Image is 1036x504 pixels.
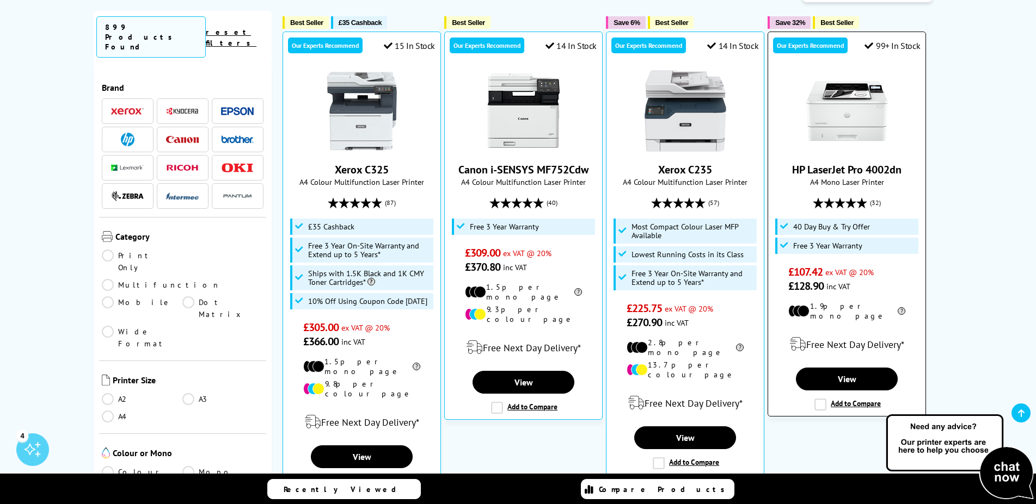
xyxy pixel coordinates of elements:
a: Dot Matrix [182,296,263,320]
img: HP [121,133,134,146]
span: inc VAT [665,318,689,328]
button: £35 Cashback [331,16,387,29]
a: Lexmark [111,161,144,175]
span: A4 Mono Laser Printer [774,177,920,187]
span: Best Seller [655,18,689,27]
button: Best Seller [648,16,694,29]
a: HP [111,133,144,146]
div: 15 In Stock [384,40,435,51]
img: Xerox C325 [321,70,403,152]
label: Add to Compare [653,457,719,469]
a: A2 [102,393,183,405]
span: (40) [547,192,557,213]
a: Mobile [102,296,183,320]
span: Category [115,231,264,244]
span: £370.80 [465,260,500,274]
span: Compare Products [599,484,731,494]
a: Xerox C325 [321,143,403,154]
img: OKI [221,163,254,172]
div: Our Experts Recommend [773,38,848,53]
a: View [796,368,897,390]
a: Colour [102,466,183,478]
a: Xerox C235 [658,163,712,177]
div: Our Experts Recommend [611,38,686,53]
img: Brother [221,135,254,143]
span: 40 Day Buy & Try Offer [793,222,870,231]
span: inc VAT [826,281,850,291]
li: 1.5p per mono page [303,357,420,376]
span: inc VAT [503,262,527,272]
span: A4 Colour Multifunction Laser Printer [450,177,597,187]
span: Free 3 Year On-Site Warranty and Extend up to 5 Years* [632,269,755,287]
img: HP LaserJet Pro 4002dn [806,70,888,152]
a: Print Only [102,250,183,273]
a: reset filters [206,27,256,48]
img: Canon i-SENSYS MF752Cdw [483,70,565,152]
a: Xerox C325 [335,163,389,177]
span: ex VAT @ 20% [503,248,551,258]
a: Compare Products [581,479,734,499]
div: modal_delivery [612,388,758,418]
span: (32) [870,192,881,213]
li: 2.8p per mono page [627,338,744,357]
span: Colour or Mono [113,447,264,461]
div: 14 In Stock [545,40,597,51]
a: Canon i-SENSYS MF752Cdw [483,143,565,154]
img: Zebra [111,191,144,202]
a: Canon [166,133,199,146]
img: Pantum [221,190,254,203]
a: A3 [182,393,263,405]
li: 1.5p per mono page [465,282,582,302]
div: modal_delivery [450,332,597,363]
div: modal_delivery [289,407,435,437]
a: Zebra [111,189,144,203]
span: Brand [102,82,264,93]
img: Printer Size [102,375,110,385]
img: Kyocera [166,107,199,115]
li: 1.9p per mono page [788,301,905,321]
img: Category [102,231,113,242]
span: 899 Products Found [96,16,206,58]
span: £305.00 [303,320,339,334]
label: Add to Compare [491,402,557,414]
label: Add to Compare [814,399,881,410]
img: Xerox [111,108,144,115]
img: Colour or Mono [102,447,110,458]
span: £107.42 [788,265,823,279]
div: 4 [16,430,28,441]
span: Free 3 Year Warranty [470,222,539,231]
span: £35 Cashback [339,18,382,27]
a: Kyocera [166,104,199,118]
li: 13.7p per colour page [627,360,744,379]
span: Best Seller [452,18,485,27]
span: Most Compact Colour Laser MFP Available [632,222,755,240]
span: £35 Cashback [308,222,354,231]
span: Printer Size [113,375,264,388]
span: £128.90 [788,279,824,293]
a: Mono [182,466,263,478]
a: Xerox [111,104,144,118]
div: 14 In Stock [707,40,758,51]
button: Best Seller [283,16,329,29]
a: View [634,426,735,449]
a: Xerox C235 [645,143,726,154]
a: HP LaserJet Pro 4002dn [806,143,888,154]
a: Brother [221,133,254,146]
span: £309.00 [465,246,500,260]
span: Best Seller [820,18,854,27]
img: Open Live Chat window [884,413,1036,502]
a: Multifunction [102,279,220,291]
span: ex VAT @ 20% [341,322,390,333]
img: Ricoh [166,165,199,171]
span: Free 3 Year On-Site Warranty and Extend up to 5 Years* [308,241,431,259]
div: Our Experts Recommend [450,38,524,53]
a: Recently Viewed [267,479,421,499]
a: View [473,371,574,394]
button: Best Seller [444,16,491,29]
a: View [311,445,412,468]
button: Save 6% [606,16,645,29]
a: Pantum [221,189,254,203]
div: 99+ In Stock [865,40,920,51]
span: Lowest Running Costs in its Class [632,250,744,259]
span: £225.75 [627,301,662,315]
